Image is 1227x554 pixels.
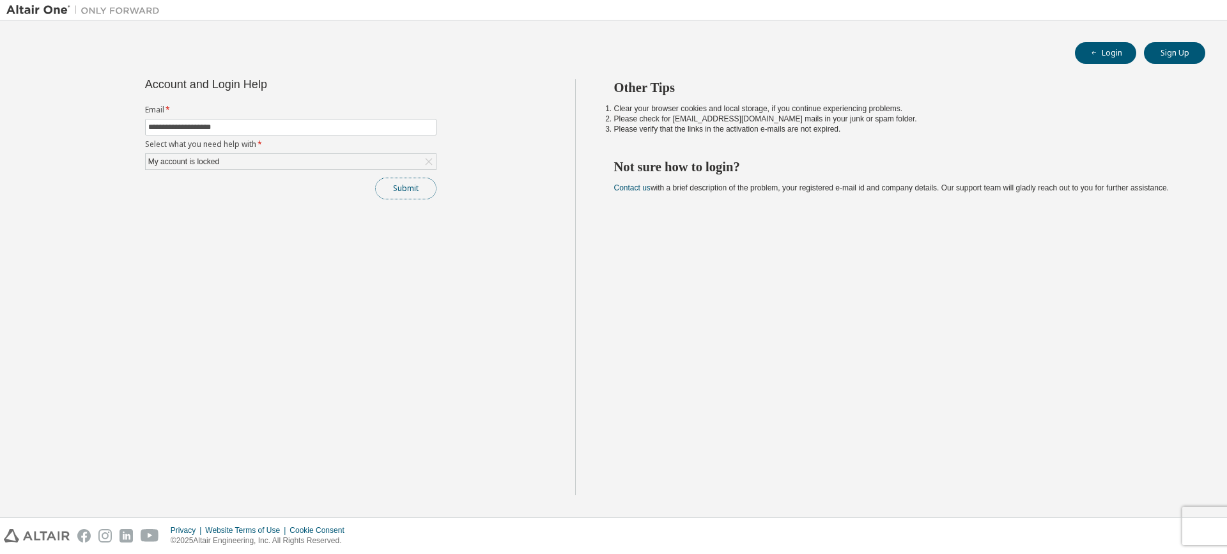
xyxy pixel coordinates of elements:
span: with a brief description of the problem, your registered e-mail id and company details. Our suppo... [614,183,1169,192]
li: Please check for [EMAIL_ADDRESS][DOMAIN_NAME] mails in your junk or spam folder. [614,114,1183,124]
div: Cookie Consent [289,525,351,535]
a: Contact us [614,183,651,192]
img: youtube.svg [141,529,159,542]
img: altair_logo.svg [4,529,70,542]
div: My account is locked [146,154,436,169]
p: © 2025 Altair Engineering, Inc. All Rights Reserved. [171,535,352,546]
div: Account and Login Help [145,79,378,89]
button: Login [1075,42,1136,64]
button: Sign Up [1144,42,1205,64]
button: Submit [375,178,436,199]
img: instagram.svg [98,529,112,542]
label: Email [145,105,436,115]
h2: Other Tips [614,79,1183,96]
li: Clear your browser cookies and local storage, if you continue experiencing problems. [614,104,1183,114]
label: Select what you need help with [145,139,436,150]
div: Privacy [171,525,205,535]
img: Altair One [6,4,166,17]
h2: Not sure how to login? [614,158,1183,175]
img: linkedin.svg [120,529,133,542]
div: Website Terms of Use [205,525,289,535]
img: facebook.svg [77,529,91,542]
div: My account is locked [146,155,221,169]
li: Please verify that the links in the activation e-mails are not expired. [614,124,1183,134]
